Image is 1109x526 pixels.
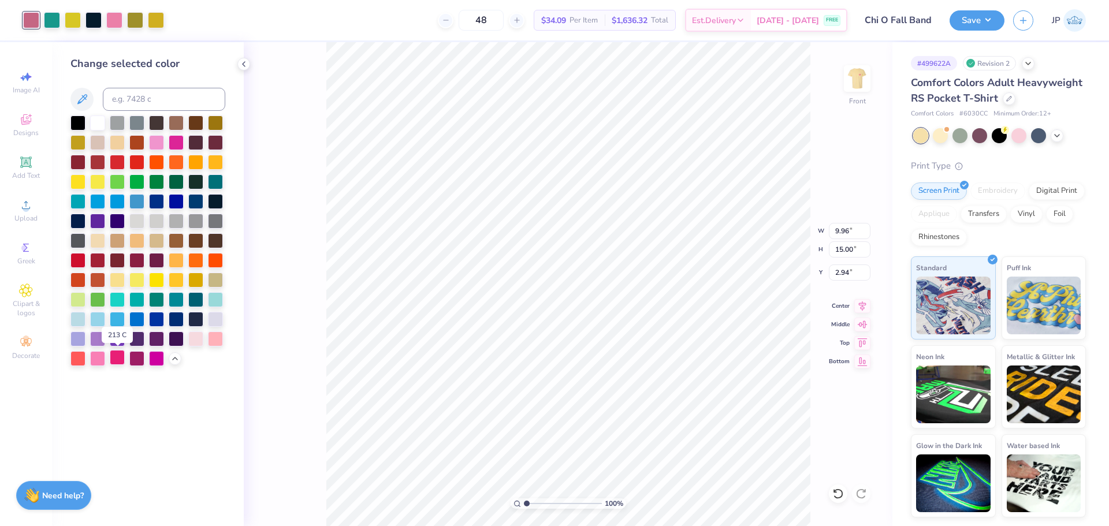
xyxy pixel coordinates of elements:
span: Image AI [13,85,40,95]
img: Neon Ink [916,365,991,423]
div: 213 C [102,327,133,343]
span: $1,636.32 [612,14,647,27]
div: Digital Print [1029,182,1085,200]
span: Add Text [12,171,40,180]
input: e.g. 7428 c [103,88,225,111]
div: Revision 2 [963,56,1016,70]
div: Embroidery [970,182,1025,200]
div: Vinyl [1010,206,1043,223]
img: John Paul Torres [1063,9,1086,32]
span: [DATE] - [DATE] [757,14,819,27]
span: JP [1052,14,1060,27]
div: Print Type [911,159,1086,173]
div: # 499622A [911,56,957,70]
span: 100 % [605,498,623,509]
span: Decorate [12,351,40,360]
span: Comfort Colors [911,109,954,119]
span: Top [829,339,850,347]
button: Save [950,10,1004,31]
a: JP [1052,9,1086,32]
span: Clipart & logos [6,299,46,318]
input: – – [459,10,504,31]
img: Glow in the Dark Ink [916,454,991,512]
div: Change selected color [70,56,225,72]
div: Front [849,96,866,106]
span: Water based Ink [1007,439,1060,452]
span: Designs [13,128,39,137]
span: Standard [916,262,947,274]
img: Front [846,67,869,90]
span: Comfort Colors Adult Heavyweight RS Pocket T-Shirt [911,76,1082,105]
span: FREE [826,16,838,24]
span: Total [651,14,668,27]
div: Foil [1046,206,1073,223]
span: Greek [17,256,35,266]
div: Applique [911,206,957,223]
span: Center [829,302,850,310]
span: Per Item [570,14,598,27]
img: Metallic & Glitter Ink [1007,365,1081,423]
img: Standard [916,277,991,334]
img: Puff Ink [1007,277,1081,334]
span: Metallic & Glitter Ink [1007,350,1075,363]
span: Neon Ink [916,350,944,363]
span: Bottom [829,357,850,365]
span: Upload [14,214,38,223]
input: Untitled Design [856,9,941,32]
div: Screen Print [911,182,967,200]
span: Glow in the Dark Ink [916,439,982,452]
span: Puff Ink [1007,262,1031,274]
div: Rhinestones [911,229,967,246]
div: Transfers [961,206,1007,223]
span: Minimum Order: 12 + [993,109,1051,119]
span: $34.09 [541,14,566,27]
span: # 6030CC [959,109,988,119]
span: Est. Delivery [692,14,736,27]
strong: Need help? [42,490,84,501]
img: Water based Ink [1007,454,1081,512]
span: Middle [829,320,850,329]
